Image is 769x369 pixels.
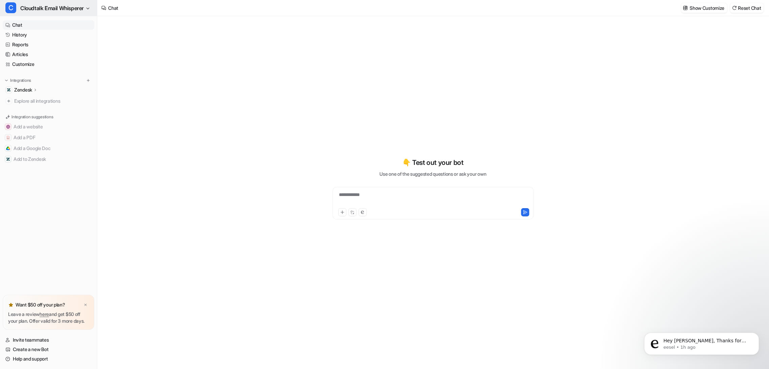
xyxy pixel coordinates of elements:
a: Explore all integrations [3,96,94,106]
iframe: Intercom notifications message [634,318,769,366]
button: Reset Chat [730,3,764,13]
a: Reports [3,40,94,49]
button: Add to ZendeskAdd to Zendesk [3,154,94,165]
img: menu_add.svg [86,78,91,83]
button: Add a Google DocAdd a Google Doc [3,143,94,154]
img: customize [683,5,688,10]
img: Add a PDF [6,136,10,140]
a: Chat [3,20,94,30]
img: Add a Google Doc [6,146,10,150]
p: Want $50 off your plan? [16,301,65,308]
a: Customize [3,59,94,69]
a: Articles [3,50,94,59]
img: Zendesk [7,88,11,92]
img: reset [732,5,737,10]
p: Leave a review and get $50 off your plan. Offer valid for 3 more days. [8,311,89,324]
button: Integrations [3,77,33,84]
a: History [3,30,94,40]
p: Use one of the suggested questions or ask your own [379,170,486,177]
img: x [83,303,88,307]
img: Add to Zendesk [6,157,10,161]
span: C [5,2,16,13]
img: Add a website [6,125,10,129]
a: Invite teammates [3,335,94,345]
p: 👇 Test out your bot [402,157,463,168]
span: Cloudtalk Email Whisperer [20,3,84,13]
button: Add a PDFAdd a PDF [3,132,94,143]
a: here [40,311,49,317]
button: Show Customize [681,3,727,13]
p: Zendesk [14,87,32,93]
p: Integrations [10,78,31,83]
a: Create a new Bot [3,345,94,354]
span: Explore all integrations [14,96,92,106]
button: Add a websiteAdd a website [3,121,94,132]
img: expand menu [4,78,9,83]
div: Chat [108,4,118,11]
img: explore all integrations [5,98,12,104]
a: Help and support [3,354,94,364]
p: Show Customize [690,4,724,11]
img: star [8,302,14,307]
p: Integration suggestions [11,114,53,120]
